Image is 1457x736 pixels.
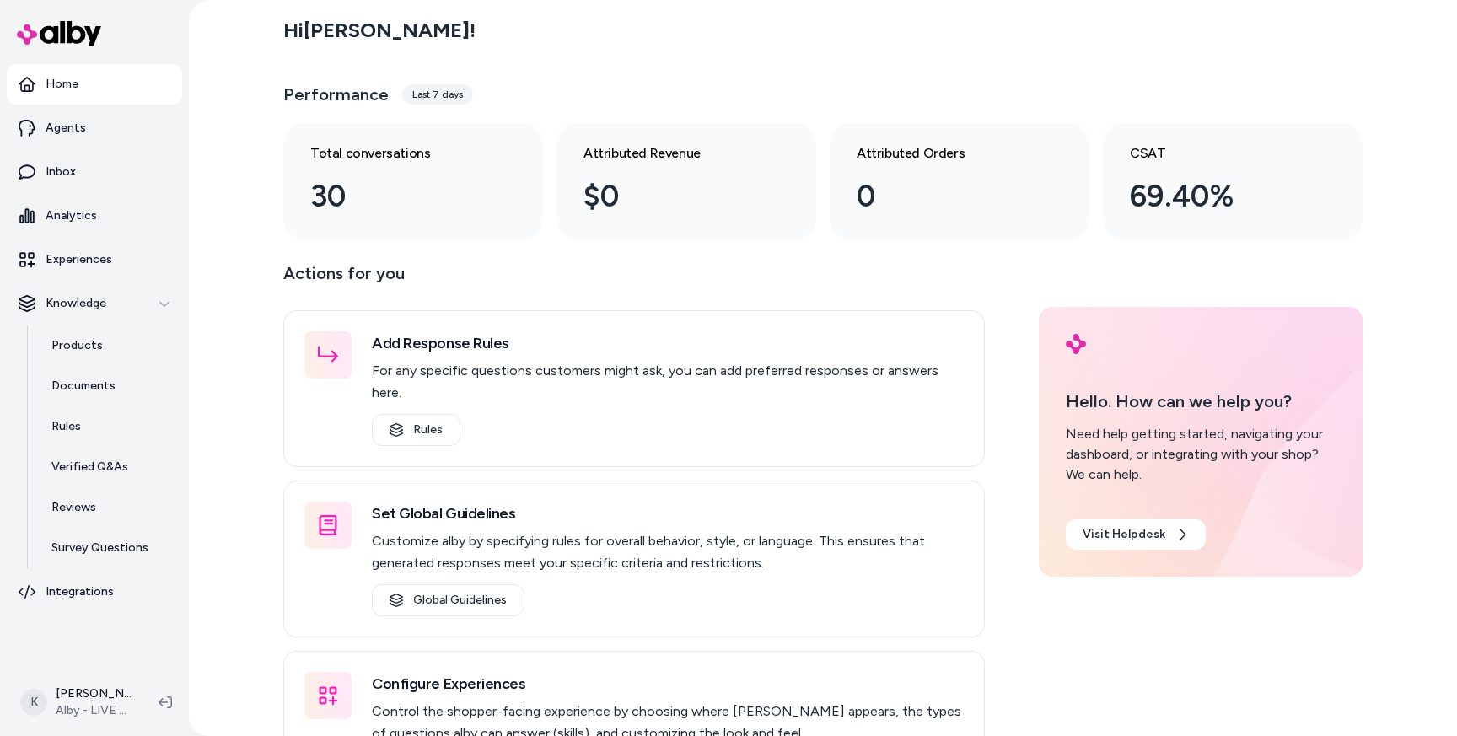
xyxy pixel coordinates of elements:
[17,21,101,46] img: alby Logo
[20,689,47,716] span: K
[46,251,112,268] p: Experiences
[7,108,182,148] a: Agents
[583,174,762,219] div: $0
[35,325,182,366] a: Products
[283,123,543,239] a: Total conversations 30
[372,414,460,446] a: Rules
[583,143,762,164] h3: Attributed Revenue
[372,331,964,355] h3: Add Response Rules
[857,174,1035,219] div: 0
[7,196,182,236] a: Analytics
[51,378,116,395] p: Documents
[35,366,182,406] a: Documents
[7,572,182,612] a: Integrations
[310,174,489,219] div: 30
[1103,123,1363,239] a: CSAT 69.40%
[283,260,985,300] p: Actions for you
[56,685,132,702] p: [PERSON_NAME]
[51,418,81,435] p: Rules
[35,528,182,568] a: Survey Questions
[51,459,128,475] p: Verified Q&As
[51,337,103,354] p: Products
[46,295,106,312] p: Knowledge
[46,583,114,600] p: Integrations
[1130,174,1309,219] div: 69.40%
[35,487,182,528] a: Reviews
[830,123,1089,239] a: Attributed Orders 0
[56,702,132,719] span: Alby - LIVE on [DOMAIN_NAME]
[372,502,964,525] h3: Set Global Guidelines
[857,143,1035,164] h3: Attributed Orders
[7,283,182,324] button: Knowledge
[283,18,476,43] h2: Hi [PERSON_NAME] !
[46,164,76,180] p: Inbox
[372,530,964,574] p: Customize alby by specifying rules for overall behavior, style, or language. This ensures that ge...
[1066,389,1336,414] p: Hello. How can we help you?
[310,143,489,164] h3: Total conversations
[35,447,182,487] a: Verified Q&As
[372,584,524,616] a: Global Guidelines
[46,207,97,224] p: Analytics
[372,360,964,404] p: For any specific questions customers might ask, you can add preferred responses or answers here.
[1066,519,1206,550] a: Visit Helpdesk
[7,239,182,280] a: Experiences
[283,83,389,106] h3: Performance
[1066,424,1336,485] div: Need help getting started, navigating your dashboard, or integrating with your shop? We can help.
[7,152,182,192] a: Inbox
[46,76,78,93] p: Home
[402,84,473,105] div: Last 7 days
[35,406,182,447] a: Rules
[372,672,964,696] h3: Configure Experiences
[10,675,145,729] button: K[PERSON_NAME]Alby - LIVE on [DOMAIN_NAME]
[1066,334,1086,354] img: alby Logo
[46,120,86,137] p: Agents
[1130,143,1309,164] h3: CSAT
[556,123,816,239] a: Attributed Revenue $0
[51,499,96,516] p: Reviews
[7,64,182,105] a: Home
[51,540,148,556] p: Survey Questions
